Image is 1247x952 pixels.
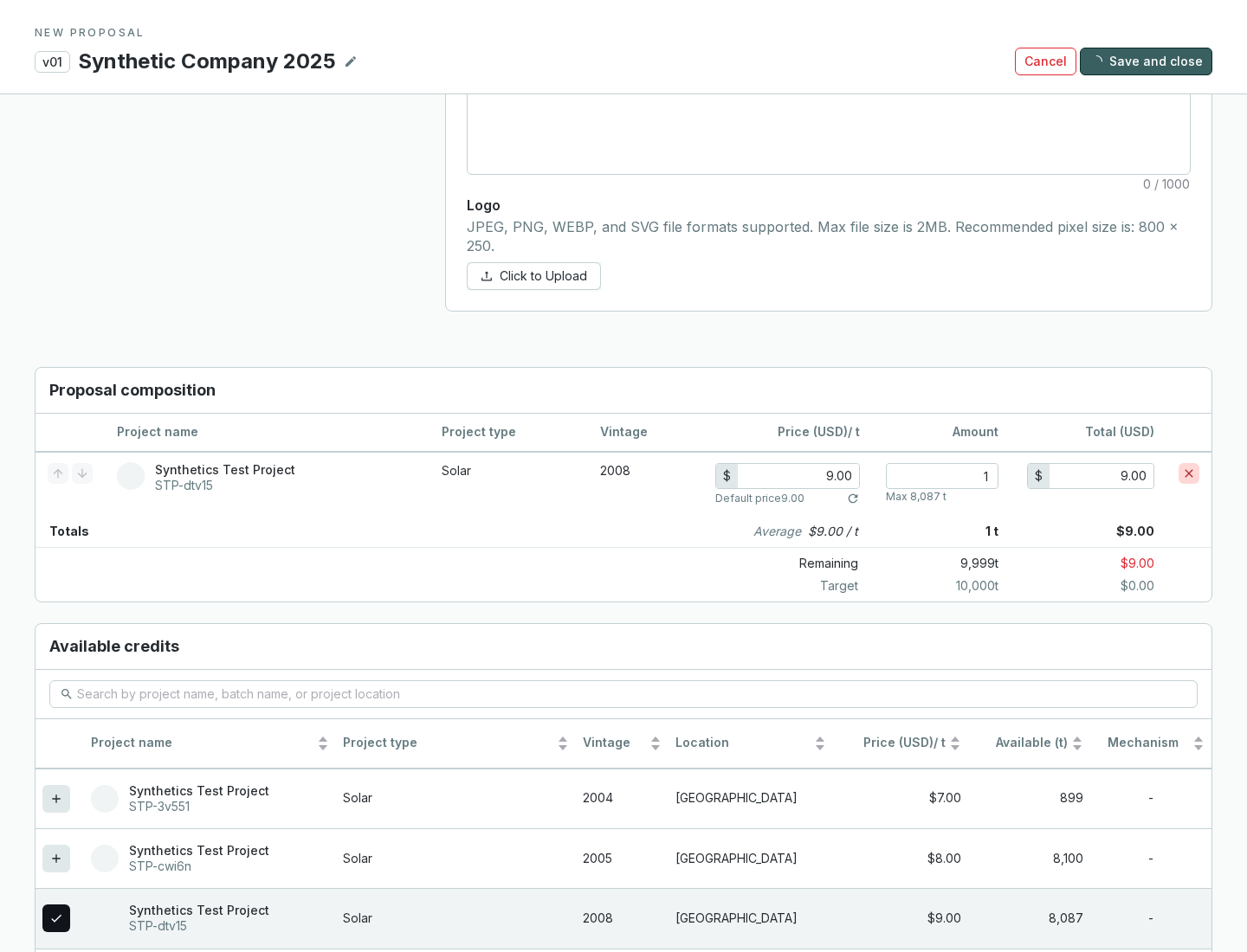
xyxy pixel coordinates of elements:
span: / t [840,735,946,751]
td: 2005 [576,828,669,888]
th: Project name [84,719,336,769]
p: v01 [35,51,70,73]
td: - [1090,769,1211,828]
span: Save and close [1109,53,1203,70]
div: $8.00 [840,851,961,867]
span: Available (t) [975,735,1068,751]
h3: Proposal composition [36,368,1211,414]
th: Project type [430,414,588,452]
p: [GEOGRAPHIC_DATA] [675,910,826,927]
button: Save and close [1080,48,1212,75]
th: Mechanism [1090,719,1211,769]
span: Total (USD) [1085,424,1154,439]
h3: Available credits [36,624,1211,670]
p: JPEG, PNG, WEBP, and SVG file formats supported. Max file size is 2MB. Recommended pixel size is:... [467,218,1191,255]
span: loading [1088,54,1103,69]
span: Price (USD) [863,735,934,749]
th: Project type [336,719,576,769]
p: Synthetics Test Project [155,462,295,478]
td: 8,100 [968,828,1090,888]
div: $ [716,464,738,488]
span: Mechanism [1097,735,1189,751]
td: - [1090,828,1211,888]
p: $9.00 [998,551,1211,576]
p: Synthetics Test Project [129,783,269,799]
td: 8,087 [968,888,1090,948]
td: 899 [968,769,1090,828]
span: Vintage [583,735,646,751]
th: / t [703,414,872,452]
span: Price (USD) [778,424,848,439]
span: Project type [343,735,553,751]
p: 10,000 t [872,577,998,595]
button: Click to Upload [467,262,601,290]
p: [GEOGRAPHIC_DATA] [675,790,826,807]
div: $7.00 [840,790,961,807]
button: Cancel [1015,48,1076,75]
td: 2008 [576,888,669,948]
th: Location [669,719,833,769]
th: Vintage [588,414,703,452]
span: Project name [91,735,313,751]
p: Default price 9.00 [715,492,804,505]
p: [GEOGRAPHIC_DATA] [675,851,826,867]
p: Synthetics Test Project [129,903,269,918]
p: Logo [467,196,1191,215]
input: Search by project name, batch name, or project location [77,685,1172,704]
td: - [1090,888,1211,948]
td: Solar [336,769,576,828]
th: Vintage [576,719,669,769]
span: Click to Upload [500,267,587,285]
p: Totals [36,516,89,547]
i: Average [753,523,801,540]
td: 2004 [576,769,669,828]
p: Target [716,577,872,595]
p: $9.00 [998,516,1211,547]
p: $0.00 [998,577,1211,595]
p: NEW PROPOSAL [35,26,1212,40]
p: STP-dtv15 [155,478,295,493]
td: Solar [430,452,588,516]
td: 2008 [588,452,703,516]
div: $9.00 [840,910,961,927]
p: STP-3v551 [129,799,269,814]
div: $ [1028,464,1050,488]
p: STP-cwi6n [129,859,269,874]
p: Max 8,087 t [886,490,947,504]
th: Available (t) [968,719,1090,769]
p: Remaining [716,551,872,576]
p: STP-dtv15 [129,918,269,934]
th: Project name [105,414,430,452]
th: Amount [872,414,1011,452]
span: Location [675,735,811,751]
p: $9.00 / t [808,523,858,540]
p: Synthetic Company 2025 [77,47,337,76]
span: Cancel [1024,53,1067,70]
p: Synthetics Test Project [129,843,269,859]
p: 1 t [872,516,998,547]
td: Solar [336,888,576,948]
p: 9,999 t [872,551,998,576]
td: Solar [336,828,576,888]
span: upload [481,270,493,282]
